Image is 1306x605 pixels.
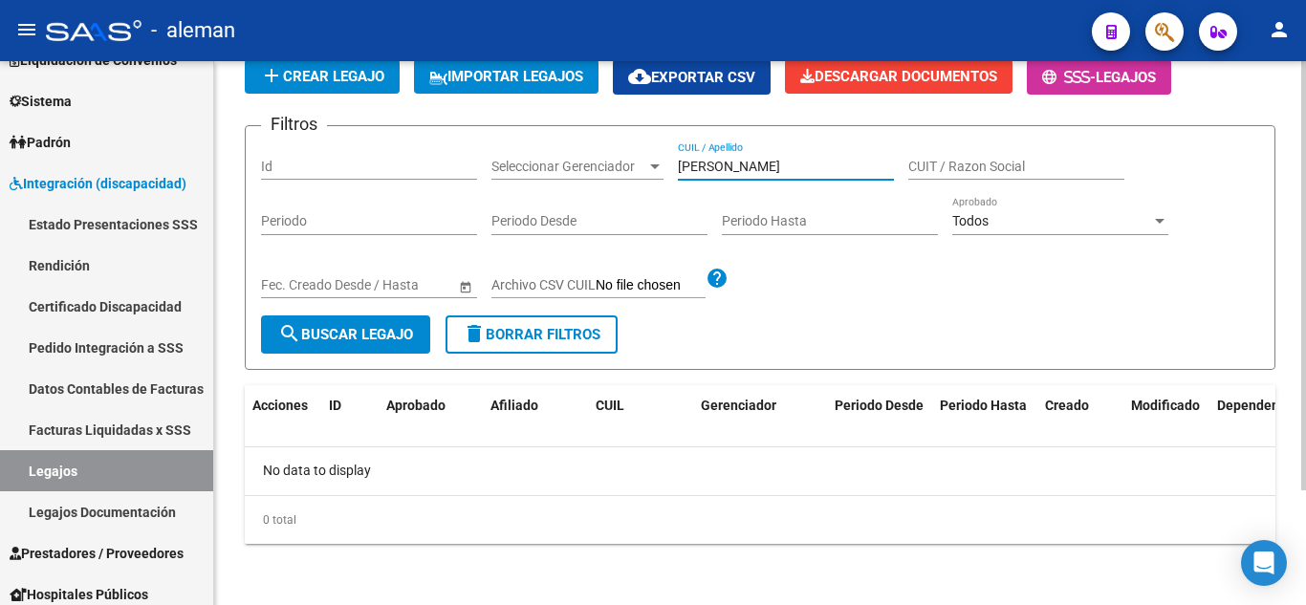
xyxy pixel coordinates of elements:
button: Exportar CSV [613,59,771,95]
input: End date [337,277,430,293]
datatable-header-cell: ID [321,385,379,448]
mat-icon: help [706,267,729,290]
span: - [1042,69,1096,86]
input: Start date [261,277,320,293]
span: Archivo CSV CUIL [491,277,596,292]
span: Gerenciador [701,398,776,413]
datatable-header-cell: Afiliado [483,385,588,448]
span: Borrar Filtros [463,326,600,343]
span: Afiliado [490,398,538,413]
button: IMPORTAR LEGAJOS [414,59,599,94]
datatable-header-cell: CUIL [588,385,693,448]
span: Integración (discapacidad) [10,173,186,194]
datatable-header-cell: Aprobado [379,385,455,448]
button: Open calendar [455,276,475,296]
span: Descargar Documentos [800,68,997,85]
datatable-header-cell: Modificado [1123,385,1209,448]
button: Crear Legajo [245,59,400,94]
span: CUIL [596,398,624,413]
span: Periodo Hasta [940,398,1027,413]
mat-icon: search [278,322,301,345]
mat-icon: delete [463,322,486,345]
span: Periodo Desde [835,398,924,413]
datatable-header-cell: Acciones [245,385,321,448]
input: Archivo CSV CUIL [596,277,706,294]
span: Dependencia [1217,398,1297,413]
datatable-header-cell: Periodo Desde [827,385,932,448]
span: Todos [952,213,989,228]
span: Prestadores / Proveedores [10,543,184,564]
mat-icon: person [1268,18,1291,41]
span: Padrón [10,132,71,153]
span: - aleman [151,10,235,52]
div: 0 total [245,496,1275,544]
datatable-header-cell: Gerenciador [693,385,827,448]
span: Sistema [10,91,72,112]
span: Acciones [252,398,308,413]
button: Borrar Filtros [446,315,618,354]
div: Open Intercom Messenger [1241,540,1287,586]
span: Crear Legajo [260,68,384,85]
mat-icon: add [260,64,283,87]
span: ID [329,398,341,413]
mat-icon: cloud_download [628,65,651,88]
button: Descargar Documentos [785,59,1012,94]
button: Buscar Legajo [261,315,430,354]
span: Aprobado [386,398,446,413]
datatable-header-cell: Creado [1037,385,1123,448]
span: Modificado [1131,398,1200,413]
span: Hospitales Públicos [10,584,148,605]
span: Legajos [1096,69,1156,86]
span: Creado [1045,398,1089,413]
span: IMPORTAR LEGAJOS [429,68,583,85]
span: Seleccionar Gerenciador [491,159,646,175]
span: Buscar Legajo [278,326,413,343]
mat-icon: menu [15,18,38,41]
datatable-header-cell: Periodo Hasta [932,385,1037,448]
div: No data to display [245,447,1275,495]
span: Exportar CSV [628,69,755,86]
button: -Legajos [1027,59,1171,95]
h3: Filtros [261,111,327,138]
